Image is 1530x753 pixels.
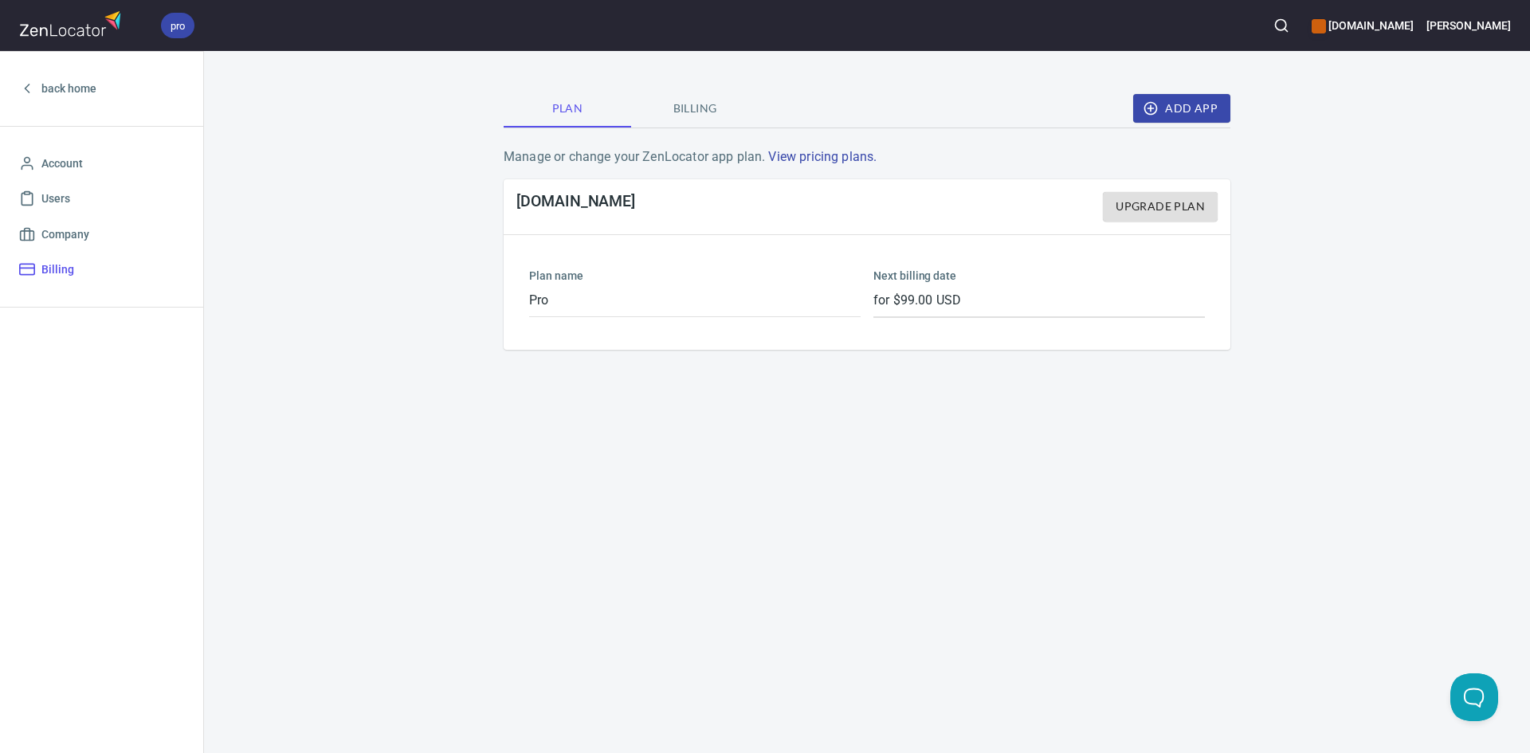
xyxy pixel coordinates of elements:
[529,267,861,284] h6: Plan name
[161,13,194,38] div: pro
[1426,8,1511,43] button: [PERSON_NAME]
[13,146,190,182] a: Account
[1264,8,1299,43] button: Search
[641,99,749,119] span: Billing
[513,99,622,119] span: Plan
[1116,197,1205,217] span: Upgrade Plan
[516,192,635,222] h4: [DOMAIN_NAME]
[13,217,190,253] a: Company
[41,225,89,245] span: Company
[41,189,70,209] span: Users
[41,154,83,174] span: Account
[19,6,126,41] img: zenlocator
[13,252,190,288] a: Billing
[13,71,190,107] a: back home
[1426,17,1511,34] h6: [PERSON_NAME]
[529,291,861,310] p: Pro
[13,181,190,217] a: Users
[1103,192,1218,222] button: Upgrade Plan
[873,267,1205,284] h6: Next billing date
[873,291,1205,310] p: for $99.00 USD
[1146,99,1218,119] span: Add App
[768,149,877,164] a: View pricing plans.
[1133,94,1230,124] button: Add App
[504,147,1230,167] p: Manage or change your ZenLocator app plan.
[161,18,194,34] span: pro
[1312,8,1413,43] div: Manage your apps
[41,79,96,99] span: back home
[41,260,74,280] span: Billing
[1312,19,1326,33] button: color-CE600E
[1450,673,1498,721] iframe: Help Scout Beacon - Open
[1312,17,1413,34] h6: [DOMAIN_NAME]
